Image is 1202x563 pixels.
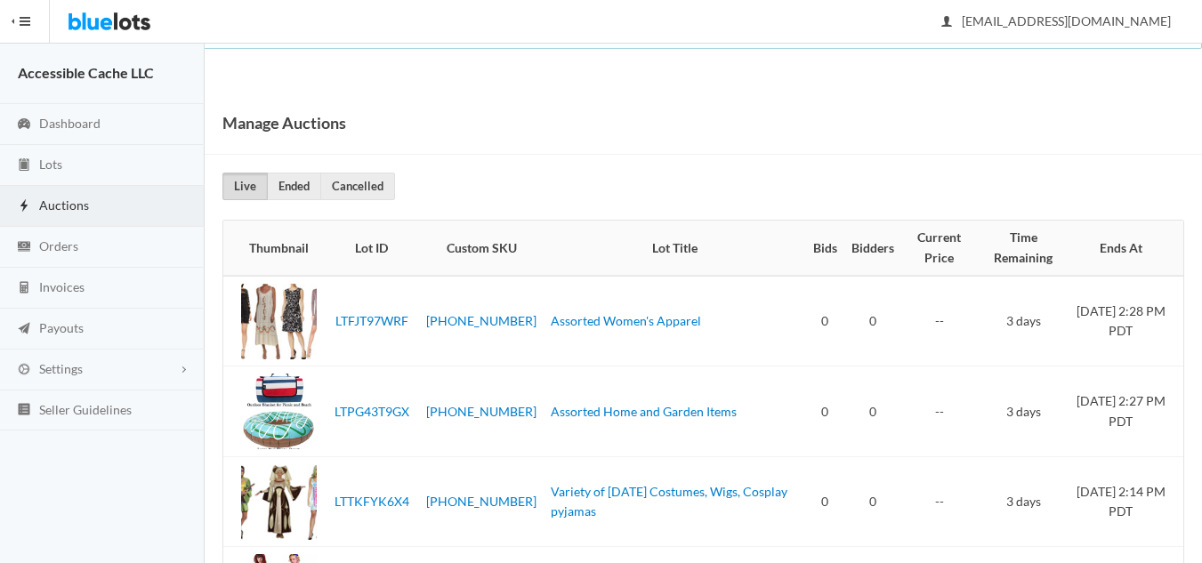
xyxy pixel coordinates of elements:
[978,456,1069,547] td: 3 days
[335,494,409,509] a: LTTKFYK6X4
[18,64,154,81] strong: Accessible Cache LLC
[426,404,536,419] a: [PHONE_NUMBER]
[901,366,978,457] td: --
[324,221,419,276] th: Lot ID
[551,313,701,328] a: Assorted Women's Apparel
[335,313,408,328] a: LTFJT97WRF
[938,14,956,31] ion-icon: person
[978,221,1069,276] th: Time Remaining
[39,238,78,253] span: Orders
[901,456,978,547] td: --
[551,404,737,419] a: Assorted Home and Garden Items
[806,276,844,366] td: 0
[39,402,132,417] span: Seller Guidelines
[901,221,978,276] th: Current Price
[844,276,901,366] td: 0
[1069,276,1183,366] td: [DATE] 2:28 PM PDT
[978,366,1069,457] td: 3 days
[551,484,787,519] a: Variety of [DATE] Costumes, Wigs, Cosplay pyjamas
[806,456,844,547] td: 0
[15,362,33,379] ion-icon: cog
[942,13,1171,28] span: [EMAIL_ADDRESS][DOMAIN_NAME]
[426,313,536,328] a: [PHONE_NUMBER]
[978,276,1069,366] td: 3 days
[15,321,33,338] ion-icon: paper plane
[335,404,409,419] a: LTPG43T9GX
[1069,366,1183,457] td: [DATE] 2:27 PM PDT
[15,239,33,256] ion-icon: cash
[39,116,101,131] span: Dashboard
[39,320,84,335] span: Payouts
[320,173,395,200] a: Cancelled
[844,366,901,457] td: 0
[1069,456,1183,547] td: [DATE] 2:14 PM PDT
[806,366,844,457] td: 0
[15,117,33,133] ion-icon: speedometer
[1069,221,1183,276] th: Ends At
[223,221,324,276] th: Thumbnail
[39,157,62,172] span: Lots
[267,173,321,200] a: Ended
[426,494,536,509] a: [PHONE_NUMBER]
[544,221,806,276] th: Lot Title
[15,280,33,297] ion-icon: calculator
[15,198,33,215] ion-icon: flash
[222,109,346,136] h1: Manage Auctions
[15,402,33,419] ion-icon: list box
[806,221,844,276] th: Bids
[39,361,83,376] span: Settings
[901,276,978,366] td: --
[39,279,85,294] span: Invoices
[844,221,901,276] th: Bidders
[844,456,901,547] td: 0
[419,221,544,276] th: Custom SKU
[39,197,89,213] span: Auctions
[222,173,268,200] a: Live
[15,157,33,174] ion-icon: clipboard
